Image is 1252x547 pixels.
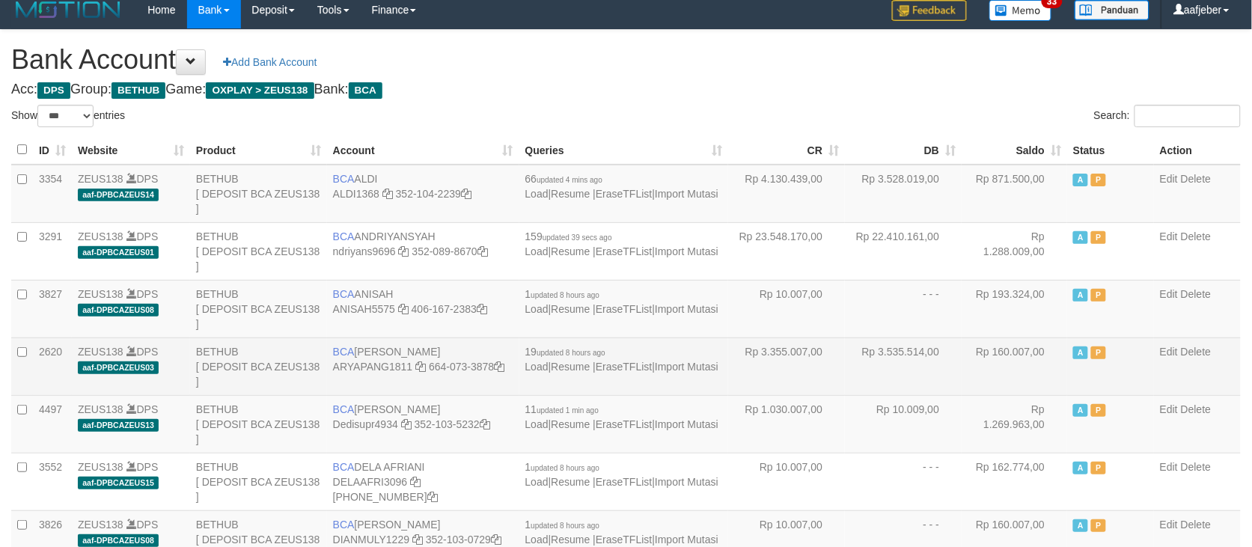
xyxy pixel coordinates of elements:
[596,418,652,430] a: EraseTFList
[1160,461,1178,473] a: Edit
[525,418,549,430] a: Load
[1073,404,1088,417] span: Active
[525,476,549,488] a: Load
[525,173,602,185] span: 66
[962,453,1067,510] td: Rp 162.774,00
[72,337,190,395] td: DPS
[1091,462,1106,474] span: Paused
[1181,346,1211,358] a: Delete
[728,222,845,280] td: Rp 23.548.170,00
[1091,289,1106,302] span: Paused
[596,476,652,488] a: EraseTFList
[480,418,490,430] a: Copy 3521035232 to clipboard
[543,233,612,242] span: updated 39 secs ago
[1160,288,1178,300] a: Edit
[78,403,123,415] a: ZEUS138
[11,105,125,127] label: Show entries
[1181,403,1211,415] a: Delete
[398,303,409,315] a: Copy ANISAH5575 to clipboard
[78,304,159,317] span: aaf-DPBCAZEUS08
[537,349,605,357] span: updated 8 hours ago
[78,288,123,300] a: ZEUS138
[655,245,718,257] a: Import Mutasi
[525,519,718,546] span: | | |
[655,534,718,546] a: Import Mutasi
[1160,230,1178,242] a: Edit
[551,303,590,315] a: Resume
[1181,461,1211,473] a: Delete
[333,346,355,358] span: BCA
[78,246,159,259] span: aaf-DPBCAZEUS01
[596,188,652,200] a: EraseTFList
[461,188,471,200] a: Copy 3521042239 to clipboard
[78,361,159,374] span: aaf-DPBCAZEUS03
[33,453,72,510] td: 3552
[72,280,190,337] td: DPS
[72,135,190,165] th: Website: activate to sort column ascending
[551,245,590,257] a: Resume
[494,361,504,373] a: Copy 6640733878 to clipboard
[190,337,327,395] td: BETHUB [ DEPOSIT BCA ZEUS138 ]
[1091,519,1106,532] span: Paused
[72,165,190,223] td: DPS
[327,395,519,453] td: [PERSON_NAME] 352-103-5232
[78,173,123,185] a: ZEUS138
[190,395,327,453] td: BETHUB [ DEPOSIT BCA ZEUS138 ]
[728,453,845,510] td: Rp 10.007,00
[1181,519,1211,531] a: Delete
[525,346,718,373] span: | | |
[1073,231,1088,244] span: Active
[655,418,718,430] a: Import Mutasi
[525,188,549,200] a: Load
[190,280,327,337] td: BETHUB [ DEPOSIT BCA ZEUS138 ]
[525,303,549,315] a: Load
[525,519,600,531] span: 1
[551,534,590,546] a: Resume
[531,522,599,530] span: updated 8 hours ago
[1091,174,1106,186] span: Paused
[78,346,123,358] a: ZEUS138
[1073,289,1088,302] span: Active
[1073,174,1088,186] span: Active
[333,476,408,488] a: DELAAFRI3096
[333,303,395,315] a: ANISAH5575
[962,135,1067,165] th: Saldo: activate to sort column ascending
[962,337,1067,395] td: Rp 160.007,00
[1135,105,1241,127] input: Search:
[327,135,519,165] th: Account: activate to sort column ascending
[525,230,718,257] span: | | |
[78,230,123,242] a: ZEUS138
[537,406,599,415] span: updated 1 min ago
[190,165,327,223] td: BETHUB [ DEPOSIT BCA ZEUS138 ]
[1181,288,1211,300] a: Delete
[1154,135,1241,165] th: Action
[596,303,652,315] a: EraseTFList
[1160,346,1178,358] a: Edit
[206,82,314,99] span: OXPLAY > ZEUS138
[845,135,962,165] th: DB: activate to sort column ascending
[327,337,519,395] td: [PERSON_NAME] 664-073-3878
[596,534,652,546] a: EraseTFList
[415,361,426,373] a: Copy ARYAPANG1811 to clipboard
[962,280,1067,337] td: Rp 193.324,00
[551,418,590,430] a: Resume
[333,534,409,546] a: DIANMULY1229
[655,188,718,200] a: Import Mutasi
[962,395,1067,453] td: Rp 1.269.963,00
[349,82,382,99] span: BCA
[962,165,1067,223] td: Rp 871.500,00
[845,280,962,337] td: - - -
[525,288,718,315] span: | | |
[477,303,487,315] a: Copy 4061672383 to clipboard
[427,491,438,503] a: Copy 8692458639 to clipboard
[33,395,72,453] td: 4497
[333,418,398,430] a: Dedisupr4934
[519,135,729,165] th: Queries: activate to sort column ascending
[491,534,501,546] a: Copy 3521030729 to clipboard
[33,280,72,337] td: 3827
[1073,346,1088,359] span: Active
[412,534,423,546] a: Copy DIANMULY1229 to clipboard
[1160,173,1178,185] a: Edit
[728,395,845,453] td: Rp 1.030.007,00
[33,135,72,165] th: ID: activate to sort column ascending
